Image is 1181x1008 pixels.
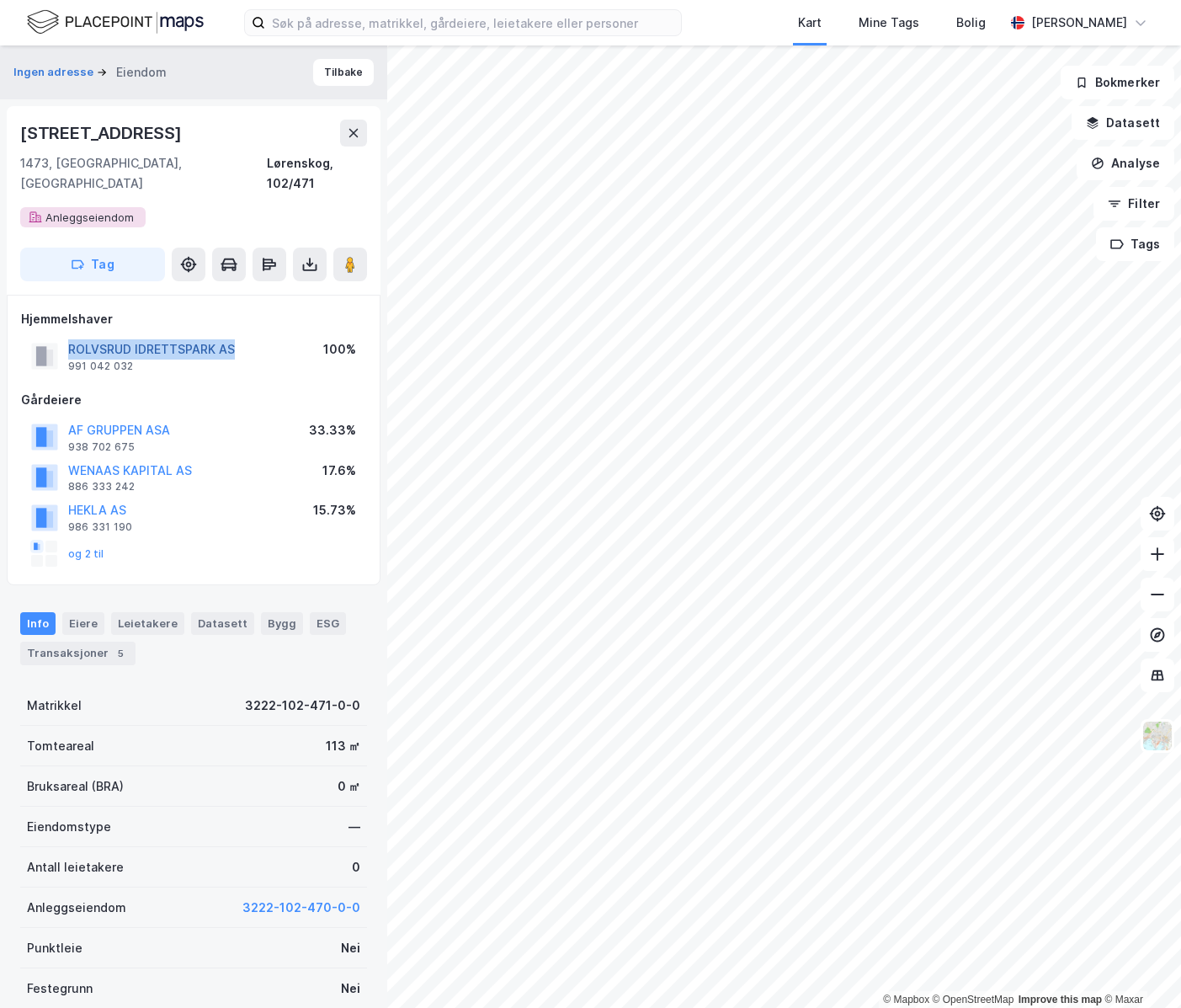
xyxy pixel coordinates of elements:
div: Nei [341,938,360,958]
div: Gårdeiere [21,390,366,410]
button: Tilbake [313,59,374,86]
iframe: Chat Widget [1097,927,1181,1008]
div: 100% [323,339,356,360]
div: 1473, [GEOGRAPHIC_DATA], [GEOGRAPHIC_DATA] [20,153,267,194]
div: ESG [310,612,346,634]
button: Bokmerker [1061,66,1174,99]
div: 986 331 190 [68,520,132,534]
div: [PERSON_NAME] [1031,13,1127,33]
div: 33.33% [309,420,356,440]
div: [STREET_ADDRESS] [20,120,185,147]
div: Matrikkel [27,696,82,716]
div: Bolig [956,13,986,33]
div: 0 [352,857,360,877]
div: Antall leietakere [27,857,124,877]
div: Tomteareal [27,736,94,756]
div: 938 702 675 [68,440,135,454]
div: Eiendom [116,62,167,83]
div: 113 ㎡ [326,736,360,756]
button: Filter [1093,187,1174,221]
input: Søk på adresse, matrikkel, gårdeiere, leietakere eller personer [265,10,681,35]
div: Punktleie [27,938,82,958]
div: Info [20,612,56,634]
div: Kontrollprogram for chat [1097,927,1181,1008]
a: Improve this map [1019,994,1102,1005]
div: Kart [798,13,822,33]
div: 3222-102-471-0-0 [245,696,360,716]
a: OpenStreetMap [933,994,1014,1005]
button: Tags [1096,227,1174,261]
div: Mine Tags [859,13,919,33]
div: — [348,817,360,837]
div: Festegrunn [27,979,93,999]
button: Analyse [1077,147,1174,180]
div: Bygg [261,612,303,634]
div: Lørenskog, 102/471 [267,153,367,194]
img: logo.f888ab2527a4732fd821a326f86c7f29.svg [27,8,204,37]
img: Z [1141,720,1173,752]
div: 15.73% [313,500,356,520]
div: 17.6% [322,461,356,481]
div: Nei [341,979,360,999]
div: Datasett [191,612,254,634]
div: Anleggseiendom [27,898,126,918]
button: 3222-102-470-0-0 [242,898,360,918]
div: 886 333 242 [68,480,135,493]
div: Transaksjoner [20,642,136,665]
a: Mapbox [883,994,929,1005]
div: 5 [112,645,129,662]
div: 991 042 032 [68,360,133,373]
button: Tag [20,248,165,281]
button: Datasett [1072,106,1174,140]
div: Eiendomstype [27,817,111,837]
div: Bruksareal (BRA) [27,776,124,797]
div: 0 ㎡ [338,776,360,797]
div: Hjemmelshaver [21,309,366,329]
button: Ingen adresse [13,64,97,81]
div: Eiere [62,612,104,634]
div: Leietakere [111,612,184,634]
